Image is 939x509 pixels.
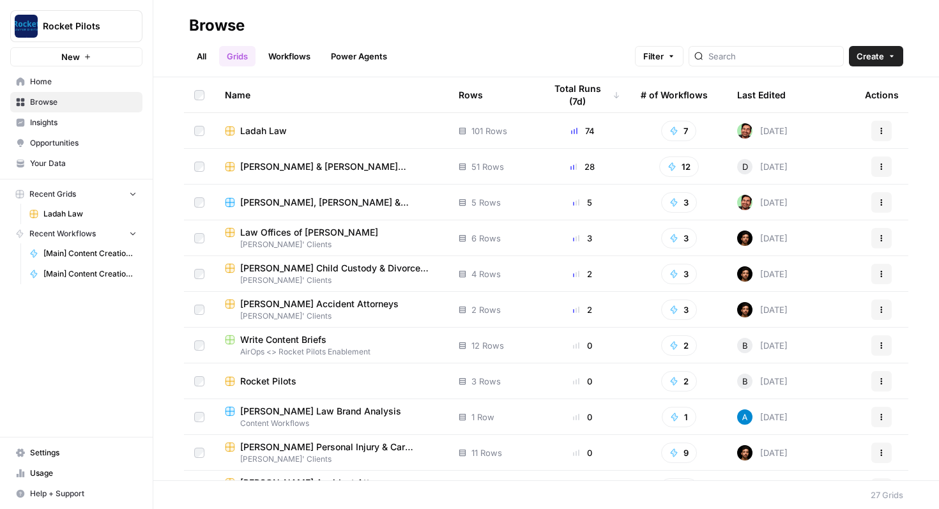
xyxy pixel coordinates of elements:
[240,441,438,453] span: [PERSON_NAME] Personal Injury & Car Accident Lawyers
[10,483,142,504] button: Help + Support
[661,264,697,284] button: 3
[189,15,245,36] div: Browse
[545,232,620,245] div: 3
[240,196,438,209] span: [PERSON_NAME], [PERSON_NAME] & [PERSON_NAME]
[30,76,137,87] span: Home
[240,333,326,346] span: Write Content Briefs
[225,453,438,465] span: [PERSON_NAME]' Clients
[10,185,142,204] button: Recent Grids
[849,46,903,66] button: Create
[643,50,664,63] span: Filter
[225,310,438,322] span: [PERSON_NAME]' Clients
[737,123,788,139] div: [DATE]
[225,239,438,250] span: [PERSON_NAME]' Clients
[29,228,96,239] span: Recent Workflows
[10,92,142,112] a: Browse
[30,488,137,499] span: Help + Support
[661,371,697,391] button: 2
[43,20,120,33] span: Rocket Pilots
[545,303,620,316] div: 2
[30,467,137,479] span: Usage
[43,268,137,280] span: [Main] Content Creation Article
[737,445,752,460] img: wt756mygx0n7rybn42vblmh42phm
[471,125,507,137] span: 101 Rows
[225,160,438,173] a: [PERSON_NAME] & [PERSON_NAME] [US_STATE] Car Accident Lawyers
[225,333,438,358] a: Write Content BriefsAirOps <> Rocket Pilots Enablement
[471,411,494,423] span: 1 Row
[737,159,788,174] div: [DATE]
[225,346,438,358] span: AirOps <> Rocket Pilots Enablement
[635,46,683,66] button: Filter
[661,335,697,356] button: 2
[240,405,401,418] span: [PERSON_NAME] Law Brand Analysis
[10,47,142,66] button: New
[471,375,501,388] span: 3 Rows
[24,264,142,284] a: [Main] Content Creation Article
[737,409,788,425] div: [DATE]
[545,375,620,388] div: 0
[43,208,137,220] span: Ladah Law
[240,125,287,137] span: Ladah Law
[240,476,399,489] span: [PERSON_NAME] Accident Attorneys
[737,195,788,210] div: [DATE]
[219,46,256,66] a: Grids
[708,50,838,63] input: Search
[471,196,501,209] span: 5 Rows
[661,192,697,213] button: 3
[659,156,699,177] button: 12
[737,266,752,282] img: wt756mygx0n7rybn42vblmh42phm
[225,476,438,501] a: [PERSON_NAME] Accident Attorneys[PERSON_NAME]' Clients
[10,153,142,174] a: Your Data
[545,339,620,352] div: 0
[871,489,903,501] div: 27 Grids
[737,77,786,112] div: Last Edited
[225,298,438,322] a: [PERSON_NAME] Accident Attorneys[PERSON_NAME]' Clients
[742,375,748,388] span: B
[737,231,752,246] img: wt756mygx0n7rybn42vblmh42phm
[10,112,142,133] a: Insights
[10,133,142,153] a: Opportunities
[659,478,699,499] button: 12
[545,268,620,280] div: 2
[261,46,318,66] a: Workflows
[545,125,620,137] div: 74
[10,443,142,463] a: Settings
[471,446,502,459] span: 11 Rows
[225,405,438,429] a: [PERSON_NAME] Law Brand AnalysisContent Workflows
[857,50,884,63] span: Create
[30,117,137,128] span: Insights
[545,446,620,459] div: 0
[545,196,620,209] div: 5
[737,445,788,460] div: [DATE]
[471,303,501,316] span: 2 Rows
[240,375,296,388] span: Rocket Pilots
[225,275,438,286] span: [PERSON_NAME]' Clients
[240,226,378,239] span: Law Offices of [PERSON_NAME]
[24,204,142,224] a: Ladah Law
[737,302,788,317] div: [DATE]
[471,268,501,280] span: 4 Rows
[471,160,504,173] span: 51 Rows
[29,188,76,200] span: Recent Grids
[225,418,438,429] span: Content Workflows
[737,374,788,389] div: [DATE]
[545,77,620,112] div: Total Runs (7d)
[10,10,142,42] button: Workspace: Rocket Pilots
[225,441,438,465] a: [PERSON_NAME] Personal Injury & Car Accident Lawyers[PERSON_NAME]' Clients
[10,224,142,243] button: Recent Workflows
[15,15,38,38] img: Rocket Pilots Logo
[43,248,137,259] span: [Main] Content Creation Brief
[737,338,788,353] div: [DATE]
[30,96,137,108] span: Browse
[662,407,696,427] button: 1
[323,46,395,66] a: Power Agents
[24,243,142,264] a: [Main] Content Creation Brief
[30,158,137,169] span: Your Data
[225,125,438,137] a: Ladah Law
[737,231,788,246] div: [DATE]
[471,232,501,245] span: 6 Rows
[737,302,752,317] img: wt756mygx0n7rybn42vblmh42phm
[30,447,137,459] span: Settings
[737,409,752,425] img: o3cqybgnmipr355j8nz4zpq1mc6x
[661,300,697,320] button: 3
